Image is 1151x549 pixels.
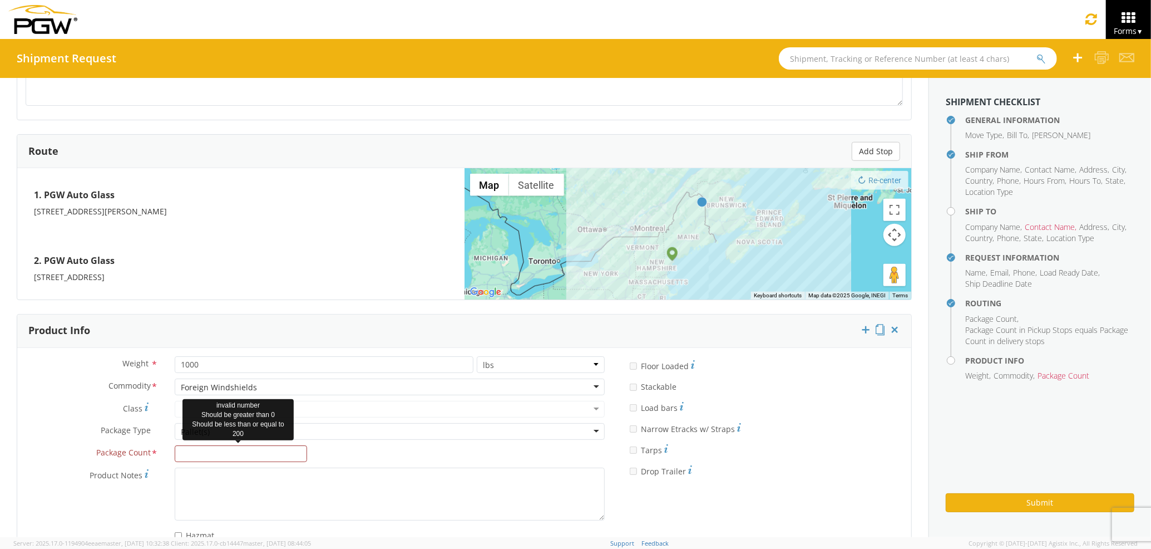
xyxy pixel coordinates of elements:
span: Bill To [1007,130,1027,140]
span: Weight [122,358,149,369]
h4: Routing [965,299,1134,307]
span: Country [965,175,992,186]
button: Add Stop [852,142,900,161]
span: Commodity [994,370,1033,381]
li: , [1079,222,1109,233]
span: Copyright © [DATE]-[DATE] Agistix Inc., All Rights Reserved [969,539,1138,548]
li: , [1079,164,1109,175]
li: , [1024,175,1066,187]
span: master, [DATE] 08:44:05 [243,539,311,547]
span: master, [DATE] 10:32:38 [101,539,169,547]
li: , [965,267,987,278]
button: Drag Pegman onto the map to open Street View [883,264,906,286]
span: Ship Deadline Date [965,278,1032,289]
li: , [1025,164,1076,175]
div: Foreign Windshields [181,382,257,393]
span: Phone [997,175,1019,186]
input: Hazmat [175,532,182,540]
span: Package Count [96,447,151,460]
li: , [1112,164,1127,175]
span: Name [965,267,986,278]
img: pgw-form-logo-1aaa8060b1cc70fad034.png [8,5,77,34]
span: [STREET_ADDRESS] [34,272,105,282]
label: Load bars [630,400,684,414]
span: Commodity [108,380,151,393]
span: Company Name [965,164,1020,175]
input: Drop Trailer [630,468,637,475]
h4: 1. PGW Auto Glass [34,185,448,206]
span: City [1112,222,1125,232]
label: Hazmat [175,528,216,541]
span: Forms [1114,26,1143,36]
h4: General Information [965,116,1134,124]
input: Narrow Etracks w/ Straps [630,425,637,433]
span: Class [123,403,142,414]
img: Google [467,285,504,300]
span: Location Type [965,187,1013,197]
input: Stackable [630,384,637,391]
span: Product Notes [90,470,142,481]
h4: Shipment Request [17,52,116,65]
span: [STREET_ADDRESS][PERSON_NAME] [34,206,167,217]
input: Shipment, Tracking or Reference Number (at least 4 chars) [779,47,1057,70]
li: , [1040,267,1100,278]
label: Drop Trailer [630,464,692,477]
label: Narrow Etracks w/ Straps [630,421,741,435]
li: , [965,370,991,381]
span: Weight [965,370,989,381]
a: Feedback [642,539,669,547]
li: , [965,175,994,187]
span: Map data ©2025 Google, INEGI [808,292,886,298]
span: Package Count [1038,370,1089,381]
h4: Product Info [965,356,1134,365]
button: Show street map [470,174,509,196]
li: , [965,233,994,244]
label: Tarps [630,443,668,456]
h3: Product Info [28,325,90,336]
li: , [997,233,1021,244]
button: Map camera controls [883,224,906,246]
label: Floor Loaded [630,359,695,372]
li: , [965,164,1022,175]
h3: Route [28,146,58,157]
li: , [1112,222,1127,233]
label: Stackable [630,380,679,393]
h4: Ship To [965,207,1134,215]
span: Phone [997,233,1019,243]
span: Package Count [965,313,1017,324]
span: City [1112,164,1125,175]
input: Tarps [630,447,637,454]
span: ▼ [1137,27,1143,36]
span: Contact Name [1025,164,1075,175]
span: Hours To [1069,175,1101,186]
span: Move Type [965,130,1002,140]
li: , [1024,233,1044,244]
button: Keyboard shortcuts [754,292,802,300]
li: , [965,313,1019,325]
div: Pallet(s) [181,427,210,438]
button: Submit [946,493,1134,512]
button: Show satellite imagery [509,174,564,196]
button: Re-center [851,171,908,190]
span: State [1024,233,1042,243]
strong: Shipment Checklist [946,96,1040,108]
li: , [965,130,1004,141]
span: Company Name [965,222,1020,232]
span: Load Ready Date [1040,267,1098,278]
span: Server: 2025.17.0-1194904eeae [13,539,169,547]
h4: Request Information [965,253,1134,262]
li: , [997,175,1021,187]
span: [PERSON_NAME] [1032,130,1090,140]
li: , [990,267,1010,278]
span: Address [1079,222,1108,232]
input: Load bars [630,404,637,411]
li: , [1013,267,1037,278]
h4: 2. PGW Auto Glass [34,251,448,272]
li: , [965,222,1022,233]
a: Support [611,539,635,547]
span: Location Type [1046,233,1094,243]
li: , [1025,222,1076,233]
h4: Ship From [965,150,1134,159]
span: Address [1079,164,1108,175]
span: Package Count in Pickup Stops equals Package Count in delivery stops [965,325,1128,346]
